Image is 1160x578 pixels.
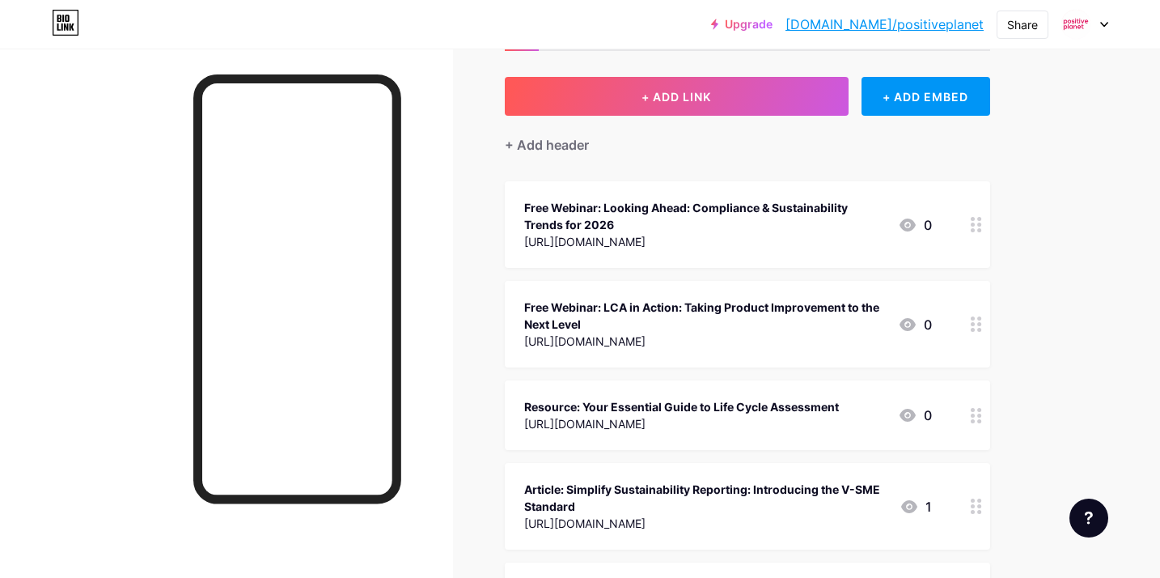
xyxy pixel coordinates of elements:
[524,398,839,415] div: Resource: Your Essential Guide to Life Cycle Assessment
[1061,9,1091,40] img: positiveplanet
[898,406,932,425] div: 0
[524,199,885,233] div: Free Webinar: Looking Ahead: Compliance & Sustainability Trends for 2026
[524,481,887,515] div: Article: Simplify Sustainability Reporting: Introducing the V-SME Standard
[524,233,885,250] div: [URL][DOMAIN_NAME]
[524,299,885,333] div: Free Webinar: LCA in Action: Taking Product Improvement to the Next Level
[898,215,932,235] div: 0
[785,15,984,34] a: [DOMAIN_NAME]/positiveplanet
[1007,16,1038,33] div: Share
[524,515,887,532] div: [URL][DOMAIN_NAME]
[505,77,849,116] button: + ADD LINK
[641,90,711,104] span: + ADD LINK
[898,315,932,334] div: 0
[524,333,885,350] div: [URL][DOMAIN_NAME]
[900,497,932,516] div: 1
[505,135,589,155] div: + Add header
[862,77,990,116] div: + ADD EMBED
[524,415,839,432] div: [URL][DOMAIN_NAME]
[711,18,773,31] a: Upgrade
